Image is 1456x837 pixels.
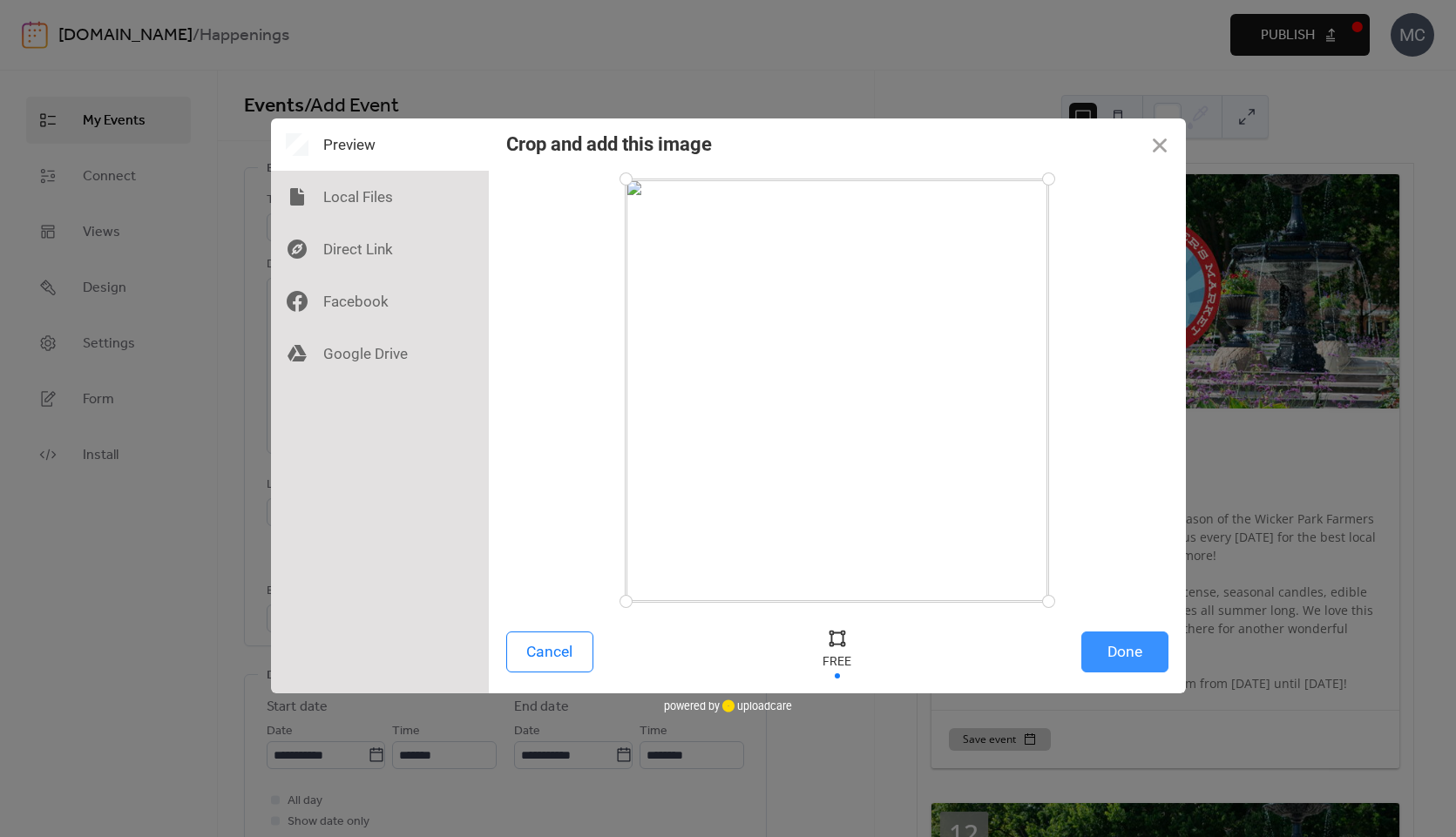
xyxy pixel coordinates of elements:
[271,327,489,380] div: Google Drive
[271,223,489,275] div: Direct Link
[506,133,712,155] div: Crop and add this image
[1134,118,1186,171] button: Close
[271,275,489,327] div: Facebook
[271,118,489,171] div: Preview
[720,699,792,712] a: uploadcare
[1081,631,1168,672] button: Done
[506,631,593,672] button: Cancel
[664,693,792,719] div: powered by
[271,171,489,223] div: Local Files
